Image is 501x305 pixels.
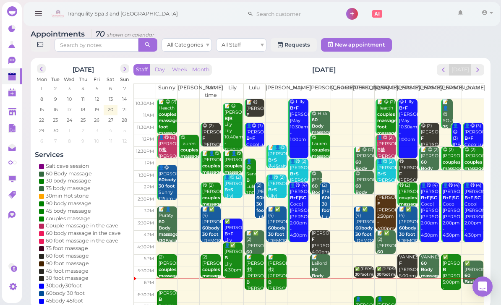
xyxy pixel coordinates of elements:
[256,182,265,245] div: (2) [PERSON_NAME] Lulu|[PERSON_NAME] 2:00pm - 3:30pm
[377,195,396,232] div: [PERSON_NAME] [PERSON_NAME] 2:30pm - 4:00pm
[246,230,265,299] div: 📝 ✅ (2) [PERSON_NAME] [DEMOGRAPHIC_DATA] [PERSON_NAME]|Lulu 4:00pm - 5:00pm
[81,127,85,134] span: 2
[202,225,219,237] b: 60body 30 foot
[268,187,277,193] b: B+S
[35,151,131,159] h4: Services
[224,175,243,224] div: 👤😋 (2) [PERSON_NAME] Lily|[PERSON_NAME] 1:40pm - 2:40pm
[150,64,170,76] button: Day
[66,106,72,113] span: 17
[46,274,89,282] div: 30 foot massage
[46,245,88,252] div: 75 foot massage
[120,76,129,82] span: Sun
[224,116,232,121] b: B|B
[311,135,330,191] div: 😋 Lauren [PERSON_NAME]|[PERSON_NAME] 12:00pm - 1:00pm
[290,195,306,201] b: B+F|SC
[202,206,221,300] div: 📝 ✅ (4) [PERSON_NAME] [DEMOGRAPHIC_DATA] [PERSON_NAME] |[PERSON_NAME] |[PERSON_NAME]|Part time 3:...
[46,289,85,297] div: 60body 30 foot
[377,171,386,177] b: B+S
[138,268,154,274] span: 5:30pm
[200,84,222,99] th: Part time
[137,125,154,130] span: 11:30am
[421,136,424,141] b: F
[95,85,99,92] span: 5
[37,76,47,82] span: Mon
[81,95,86,103] span: 11
[449,64,472,76] button: [DATE]
[246,136,255,141] b: B+F
[377,99,396,168] div: 📝 😋 (2) Heacth 30B30Head [PERSON_NAME]|Sunny 10:30am - 12:00pm
[353,84,375,99] th: [PERSON_NAME]
[355,171,374,227] div: 😋 [PERSON_NAME] [PERSON_NAME] 1:30pm - 2:30pm
[224,255,228,261] b: B
[321,182,330,245] div: (2) [PERSON_NAME] Lulu|[PERSON_NAME] 2:00pm - 3:30pm
[143,112,154,118] span: 11am
[399,225,416,237] b: 60body 30 foot
[53,137,57,145] span: 7
[246,99,265,149] div: 📝 😋 [PERSON_NAME] Lulu Lulu 10:15am - 11:15am
[39,95,44,103] span: 8
[180,147,200,159] b: couples massage
[81,137,85,145] span: 9
[312,147,331,159] b: couples massage
[452,123,461,185] div: 👤😋 (3) [PERSON_NAME] Coco|Lulu|[PERSON_NAME] 11:30am - 12:30pm
[52,127,59,134] span: 30
[421,195,437,201] b: B+F|SC
[67,2,178,26] span: Tranquility Spa 3 and [GEOGRAPHIC_DATA]
[40,85,43,92] span: 1
[94,76,100,82] span: Fri
[121,116,128,124] span: 28
[399,254,417,292] div: VANNESA [PERSON_NAME] 5:00pm - 6:00pm
[268,225,285,237] b: 60body 30 foot
[322,195,339,213] b: 60body 30 foot
[399,182,417,245] div: 😋 (2) [PERSON_NAME] [PERSON_NAME] |Part time 2:00pm - 3:00pm
[224,103,243,153] div: 📝 😋 [PERSON_NAME] Lily Lily 10:40am - 12:40pm
[355,147,374,222] div: 📝 😋 (2) [PERSON_NAME] deep [PERSON_NAME] |[PERSON_NAME] 12:30pm - 1:30pm
[52,116,59,124] span: 23
[46,260,89,267] div: 90 foot massage
[243,84,265,99] th: Lulu
[464,147,483,203] div: 😋 (2) [PERSON_NAME] Coco|[PERSON_NAME] 12:30pm - 1:30pm
[399,206,417,300] div: 📝 ✅ (4) [PERSON_NAME] [DEMOGRAPHIC_DATA] [PERSON_NAME] |[PERSON_NAME] |[PERSON_NAME]|Part time 3:...
[377,272,409,276] b: 30 foot massage
[67,85,71,92] span: 3
[67,137,72,145] span: 8
[159,112,185,136] b: couples massage|30 foot massage
[46,170,92,177] div: 60 Body massage
[355,206,374,300] div: 📝 ✅ (4) [PERSON_NAME] [DEMOGRAPHIC_DATA] [PERSON_NAME] |[PERSON_NAME] |[PERSON_NAME]|Part time 3:...
[53,85,57,92] span: 2
[464,159,484,171] b: couples massage
[224,219,243,262] div: ✅ [PERSON_NAME] Lily 3:30pm - 4:30pm
[144,208,154,214] span: 3pm
[290,159,308,202] div: 👤😋 (2) [PERSON_NAME] [PERSON_NAME]|May 1:00pm - 2:00pm
[418,84,440,99] th: [PERSON_NAME]
[312,183,331,201] b: 60 Body massage
[68,127,71,134] span: 1
[46,215,91,222] div: couples massage
[355,272,387,276] b: 30 foot massage
[443,195,459,201] b: B+F|SC
[443,124,462,142] b: 75 body massage
[38,127,45,134] span: 29
[158,206,177,275] div: 📝 👤Puraty Prenatal Sunny 3:00pm - 4:30pm
[462,84,484,99] th: Coco
[464,195,481,201] b: B+F|SC
[440,84,462,99] th: [PERSON_NAME]
[472,276,493,297] div: Open Intercom Messenger
[442,182,461,239] div: 👤😋 (4) [PERSON_NAME] Coco|[PERSON_NAME]|May|[PERSON_NAME] 2:00pm - 4:30pm
[355,266,424,288] div: ✅ [PERSON_NAME] [PERSON_NAME]|[PERSON_NAME] 5:30pm - 6:00pm
[377,159,396,202] div: 👤😋 (2) [PERSON_NAME] [PERSON_NAME]|May 1:00pm - 2:00pm
[46,185,91,192] div: 75 body massage
[442,99,453,174] div: 📝 👤😋 SOULA WOMEN [PERSON_NAME] 10:30am - 11:45am
[335,42,385,48] span: New appointment
[311,230,330,268] div: [PERSON_NAME] [PERSON_NAME] 4:00pm - 5:00pm
[464,273,484,291] b: 60 Body massage
[246,123,265,173] div: 👤😋 (3) [PERSON_NAME] Coco|Lulu|[PERSON_NAME] 11:30am - 12:30pm
[95,127,99,134] span: 3
[122,106,128,113] span: 21
[420,182,439,239] div: 👤😋 (4) [PERSON_NAME] Coco|[PERSON_NAME]|May|[PERSON_NAME] 2:00pm - 4:30pm
[46,282,82,289] div: 30body30foot
[377,266,446,288] div: ✅ [PERSON_NAME] [PERSON_NAME]|[PERSON_NAME] 5:30pm - 6:00pm
[39,137,44,145] span: 6
[138,196,154,202] span: 2:30pm
[355,183,375,201] b: 60 Body massage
